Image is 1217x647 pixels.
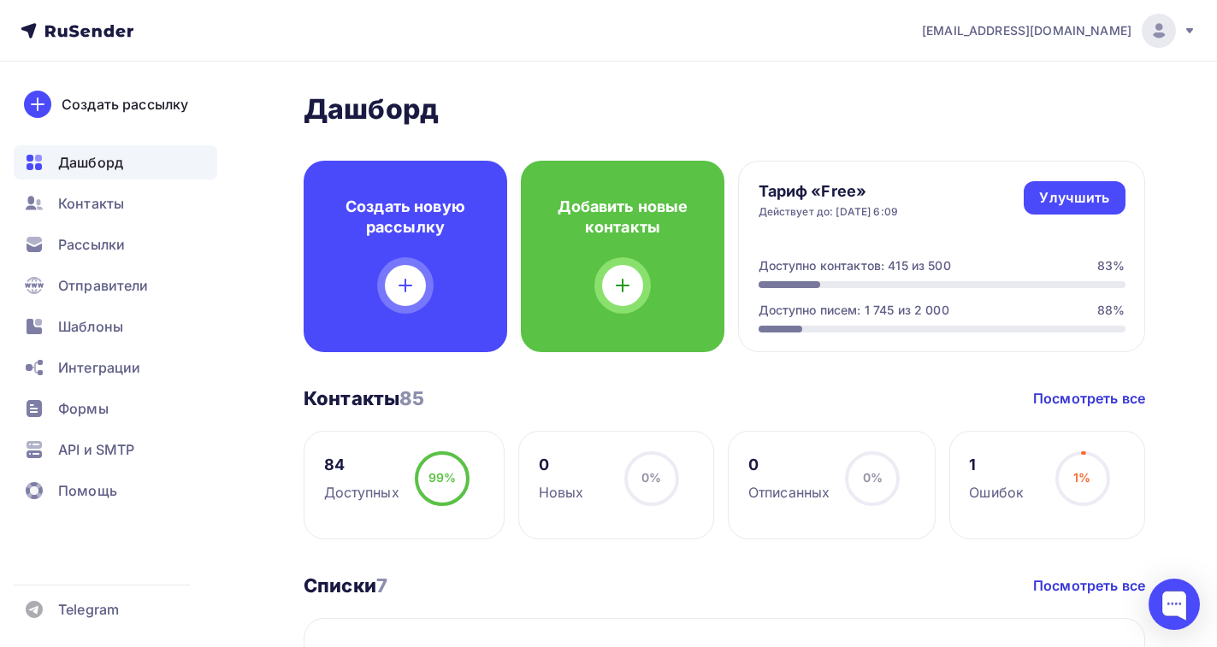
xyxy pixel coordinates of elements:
span: Помощь [58,480,117,501]
a: Отправители [14,268,217,303]
span: [EMAIL_ADDRESS][DOMAIN_NAME] [922,22,1131,39]
span: Telegram [58,599,119,620]
a: Дашборд [14,145,217,179]
a: Посмотреть все [1033,388,1145,409]
a: [EMAIL_ADDRESS][DOMAIN_NAME] [922,14,1196,48]
div: Улучшить [1039,188,1109,208]
div: Доступных [324,482,399,503]
span: 0% [641,470,661,485]
div: Отписанных [748,482,830,503]
span: Отправители [58,275,149,296]
div: 88% [1097,302,1125,319]
span: Интеграции [58,357,140,378]
div: 0 [539,455,584,475]
span: Рассылки [58,234,125,255]
div: Действует до: [DATE] 6:09 [759,205,899,219]
h4: Тариф «Free» [759,181,899,202]
h4: Добавить новые контакты [548,197,697,238]
div: 84 [324,455,399,475]
a: Формы [14,391,217,426]
h2: Дашборд [304,92,1145,126]
div: 83% [1097,257,1125,274]
span: 7 [376,574,387,597]
a: Посмотреть все [1033,575,1145,596]
span: 85 [399,387,424,409]
h3: Контакты [304,386,424,410]
a: Шаблоны [14,309,217,344]
span: 1% [1073,470,1090,485]
div: 0 [748,455,830,475]
div: Новых [539,482,584,503]
span: API и SMTP [58,439,134,460]
h4: Создать новую рассылку [331,197,480,238]
a: Контакты [14,186,217,221]
span: Формы [58,398,109,419]
div: Доступно писем: 1 745 из 2 000 [759,302,949,319]
span: 99% [428,470,456,485]
div: Доступно контактов: 415 из 500 [759,257,951,274]
span: 0% [863,470,883,485]
a: Рассылки [14,227,217,262]
span: Шаблоны [58,316,123,337]
div: Ошибок [969,482,1024,503]
span: Контакты [58,193,124,214]
div: 1 [969,455,1024,475]
h3: Списки [304,573,387,597]
div: Создать рассылку [62,94,188,115]
span: Дашборд [58,152,123,173]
